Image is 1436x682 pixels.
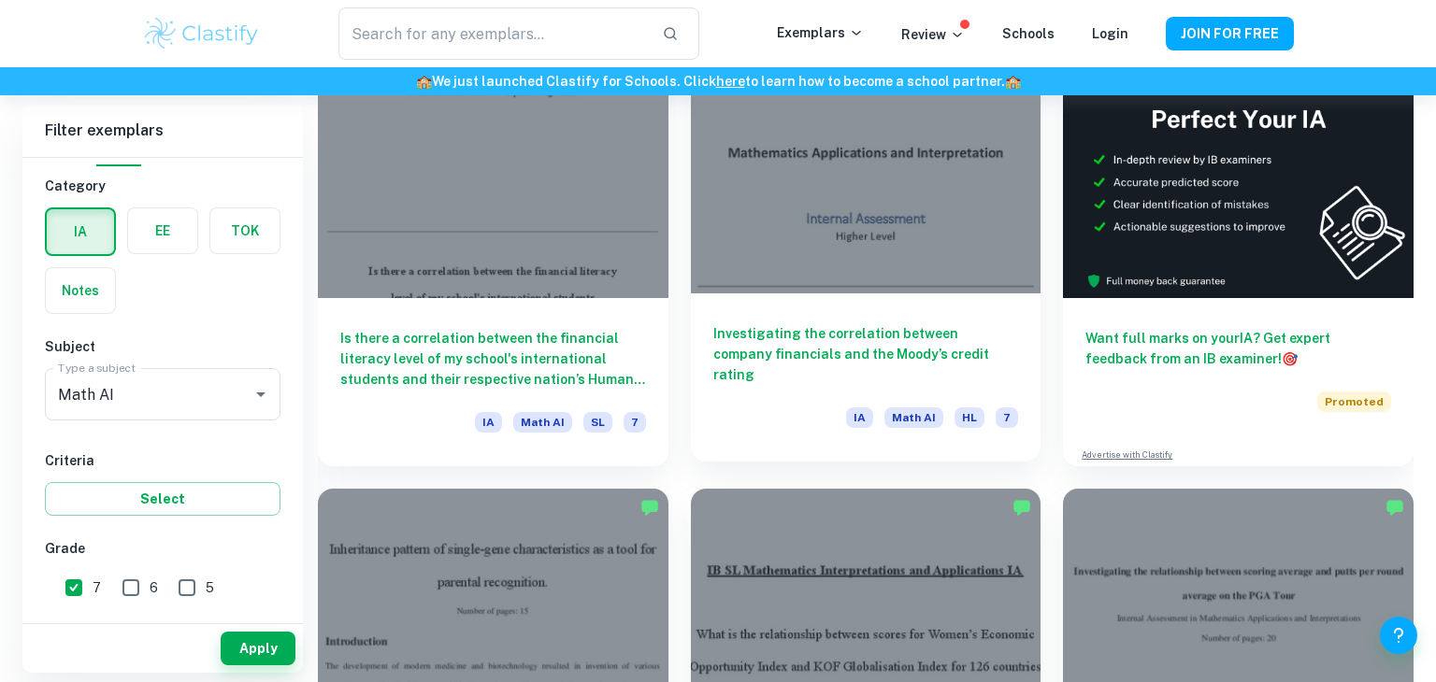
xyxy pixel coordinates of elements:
button: Help and Feedback [1380,617,1417,654]
span: 🎯 [1282,351,1298,366]
span: Math AI [513,412,572,433]
h6: Criteria [45,450,280,471]
button: JOIN FOR FREE [1166,17,1294,50]
span: Math AI [884,407,943,428]
label: Type a subject [58,360,136,376]
button: EE [128,208,197,253]
button: IA [47,209,114,254]
span: 🏫 [1005,74,1021,89]
button: TOK [210,208,280,253]
a: Advertise with Clastify [1082,448,1172,462]
p: Exemplars [777,22,864,43]
h6: Investigating the correlation between company financials and the Moody’s credit rating [713,323,1019,385]
h6: Is there a correlation between the financial literacy level of my school's international students... [340,328,646,390]
span: 7 [624,412,646,433]
h6: Filter exemplars [22,105,303,157]
span: 7 [996,407,1018,428]
span: 5 [206,577,214,598]
h6: Subject [45,336,280,357]
span: HL [955,407,984,428]
a: here [716,74,745,89]
button: Select [45,482,280,516]
h6: Category [45,176,280,196]
span: IA [475,412,502,433]
a: Investigating the correlation between company financials and the Moody’s credit ratingIAMath AIHL7 [691,36,1041,466]
img: Marked [1386,498,1404,517]
img: Clastify logo [142,15,261,52]
button: Apply [221,632,295,665]
span: 🏫 [416,74,432,89]
h6: Grade [45,538,280,559]
h6: We just launched Clastify for Schools. Click to learn how to become a school partner. [4,71,1432,92]
img: Marked [640,498,659,517]
h6: Want full marks on your IA ? Get expert feedback from an IB examiner! [1085,328,1391,369]
a: Login [1092,26,1128,41]
button: Notes [46,268,115,313]
span: 7 [93,577,101,598]
button: Open [248,381,274,407]
a: Want full marks on yourIA? Get expert feedback from an IB examiner!PromotedAdvertise with Clastify [1063,36,1414,466]
img: Marked [1012,498,1031,517]
span: 6 [150,577,158,598]
input: Search for any exemplars... [338,7,647,60]
span: IA [846,407,873,428]
span: Promoted [1317,391,1391,412]
span: SL [583,412,612,433]
p: Review [901,24,965,45]
a: Is there a correlation between the financial literacy level of my school's international students... [318,36,668,466]
a: Schools [1002,26,1055,41]
img: Thumbnail [1063,36,1414,298]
